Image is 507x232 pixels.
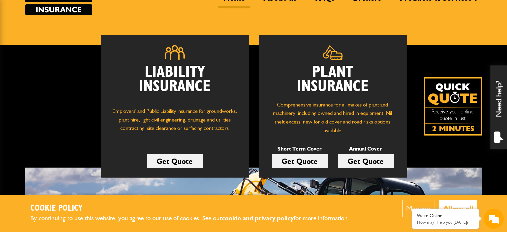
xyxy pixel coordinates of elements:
input: Enter your phone number [9,101,122,116]
button: Manage [402,200,434,217]
h2: Cookie Policy [30,203,360,214]
div: We're Online! [417,213,474,219]
input: Enter your last name [9,62,122,76]
div: Minimize live chat window [109,3,125,19]
p: Employers' and Public Liability insurance for groundworks, plant hire, light civil engineering, d... [111,107,239,139]
p: Short Term Cover [272,145,328,153]
textarea: Type your message and hit 'Enter' [9,121,122,176]
p: Annual Cover [338,145,394,153]
h2: Plant Insurance [269,65,397,94]
p: How may I help you today? [417,220,474,225]
div: Need help? [490,65,507,149]
img: Quick Quote [424,77,482,136]
a: Get Quote [147,154,203,168]
input: Enter your email address [9,81,122,96]
h2: Liability Insurance [111,65,239,100]
em: Start Chat [91,182,121,191]
button: Allow all [439,200,477,217]
p: By continuing to use this website, you agree to our use of cookies. See our for more information. [30,213,360,224]
div: Chat with us now [35,37,112,46]
img: d_20077148190_company_1631870298795_20077148190 [11,37,28,46]
a: Get your insurance quote isn just 2-minutes [424,77,482,136]
a: cookie and privacy policy [222,214,294,222]
p: Comprehensive insurance for all makes of plant and machinery, including owned and hired in equipm... [269,100,397,135]
a: Get Quote [338,154,394,168]
a: Get Quote [272,154,328,168]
